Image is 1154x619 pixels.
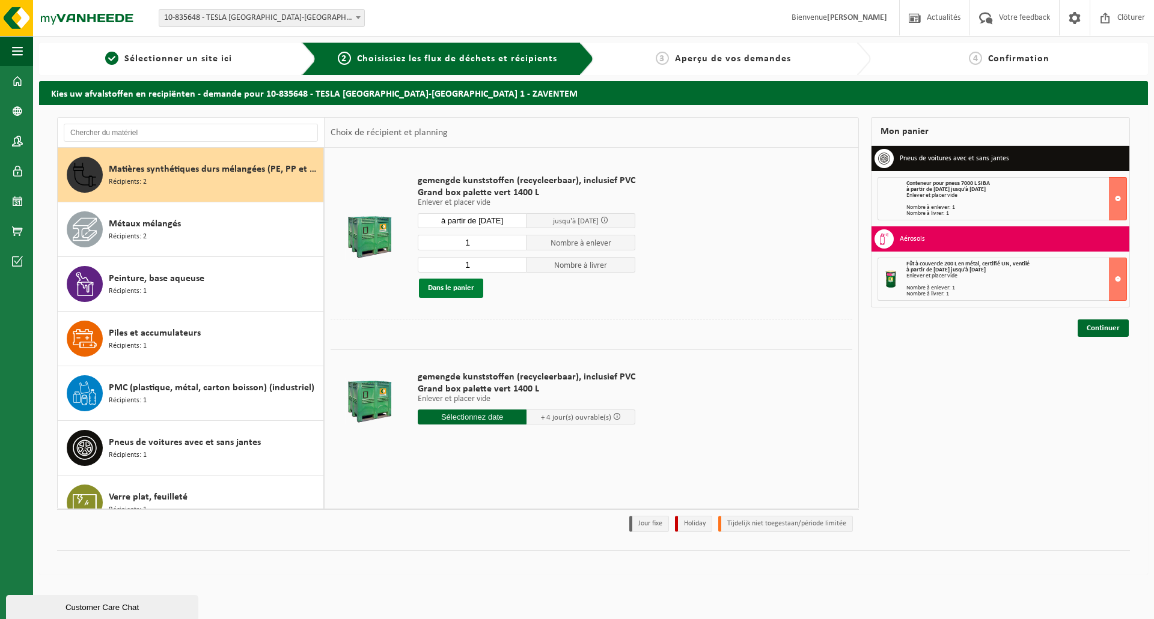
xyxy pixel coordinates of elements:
[418,213,527,228] input: Sélectionnez date
[159,10,364,26] span: 10-835648 - TESLA BELGIUM-BRUSSEL 1 - ZAVENTEM
[109,381,314,395] span: PMC (plastique, métal, carton boisson) (industriel)
[58,257,324,312] button: Peinture, base aqueuse Récipients: 1
[6,593,201,619] iframe: chat widget
[418,175,635,187] span: gemengde kunststoffen (recycleerbaar), inclusief PVC
[906,267,986,273] strong: à partir de [DATE] jusqu'à [DATE]
[418,409,527,424] input: Sélectionnez date
[675,54,791,64] span: Aperçu de vos demandes
[827,13,887,22] strong: [PERSON_NAME]
[418,383,635,395] span: Grand box palette vert 1400 L
[527,235,635,250] span: Nombre à enlever
[906,186,986,193] strong: à partir de [DATE] jusqu'à [DATE]
[418,199,635,207] p: Enlever et placer vide
[58,421,324,476] button: Pneus de voitures avec et sans jantes Récipients: 1
[900,229,925,249] h3: Aérosols
[1078,319,1129,337] a: Continuer
[109,490,188,504] span: Verre plat, feuilleté
[159,9,365,27] span: 10-835648 - TESLA BELGIUM-BRUSSEL 1 - ZAVENTEM
[109,177,147,188] span: Récipients: 2
[109,435,261,450] span: Pneus de voitures avec et sans jantes
[64,124,318,142] input: Chercher du matériel
[906,285,1126,291] div: Nombre à enlever: 1
[109,450,147,461] span: Récipients: 1
[541,414,611,421] span: + 4 jour(s) ouvrable(s)
[109,217,181,231] span: Métaux mélangés
[338,52,351,65] span: 2
[58,312,324,366] button: Piles et accumulateurs Récipients: 1
[553,217,599,225] span: jusqu'à [DATE]
[109,271,204,286] span: Peinture, base aqueuse
[109,340,147,352] span: Récipients: 1
[58,366,324,421] button: PMC (plastique, métal, carton boisson) (industriel) Récipients: 1
[900,149,1009,168] h3: Pneus de voitures avec et sans jantes
[906,291,1126,297] div: Nombre à livrer: 1
[325,118,454,148] div: Choix de récipient et planning
[629,516,669,532] li: Jour fixe
[906,193,1126,199] div: Enlever et placer vide
[718,516,853,532] li: Tijdelijk niet toegestaan/période limitée
[418,187,635,199] span: Grand box palette vert 1400 L
[675,516,712,532] li: Holiday
[871,117,1130,146] div: Mon panier
[656,52,669,65] span: 3
[357,54,557,64] span: Choisissiez les flux de déchets et récipients
[109,395,147,406] span: Récipients: 1
[109,286,147,297] span: Récipients: 1
[418,371,635,383] span: gemengde kunststoffen (recycleerbaar), inclusief PVC
[906,211,1126,217] div: Nombre à livrer: 1
[969,52,982,65] span: 4
[39,81,1148,104] h2: Kies uw afvalstoffen en recipiënten - demande pour 10-835648 - TESLA [GEOGRAPHIC_DATA]-[GEOGRAPHI...
[527,257,635,273] span: Nombre à livrer
[109,326,201,340] span: Piles et accumulateurs
[988,54,1049,64] span: Confirmation
[418,395,635,403] p: Enlever et placer vide
[58,148,324,202] button: Matières synthétiques durs mélangées (PE, PP et PVC), recyclables (industriel) Récipients: 2
[906,273,1126,279] div: Enlever et placer vide
[58,476,324,530] button: Verre plat, feuilleté Récipients: 1
[109,504,147,516] span: Récipients: 1
[124,54,232,64] span: Sélectionner un site ici
[105,52,118,65] span: 1
[419,279,483,298] button: Dans le panier
[45,52,292,66] a: 1Sélectionner un site ici
[906,180,990,187] span: Conteneur pour pneus 7000 L SIBA
[906,261,1030,267] span: Fût à couvercle 200 L en métal, certifié UN, ventilé
[109,162,320,177] span: Matières synthétiques durs mélangées (PE, PP et PVC), recyclables (industriel)
[109,231,147,243] span: Récipients: 2
[58,202,324,257] button: Métaux mélangés Récipients: 2
[906,205,1126,211] div: Nombre à enlever: 1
